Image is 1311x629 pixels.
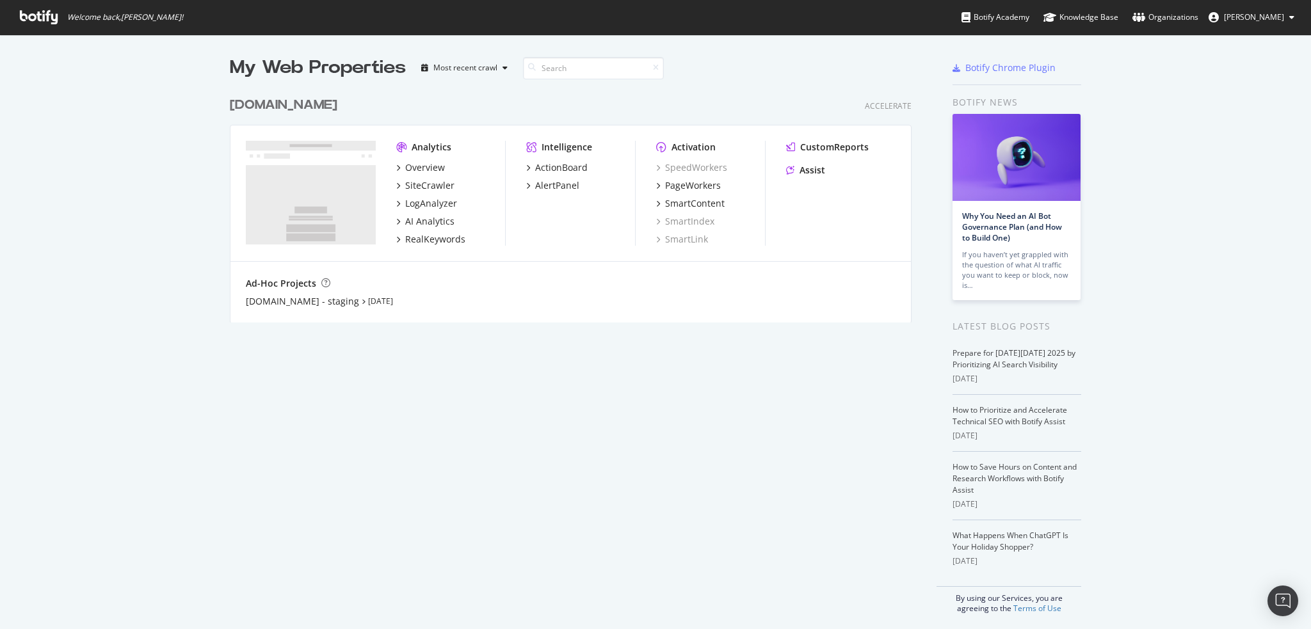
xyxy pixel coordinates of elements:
a: Overview [396,161,445,174]
a: Terms of Use [1013,603,1061,614]
a: AI Analytics [396,215,454,228]
a: SiteCrawler [396,179,454,192]
div: Analytics [412,141,451,154]
a: [DATE] [368,296,393,307]
a: PageWorkers [656,179,721,192]
div: Accelerate [865,100,912,111]
a: Botify Chrome Plugin [953,61,1056,74]
div: [DATE] [953,555,1081,567]
a: How to Prioritize and Accelerate Technical SEO with Botify Assist [953,404,1067,427]
a: Assist [786,164,825,177]
a: [DOMAIN_NAME] [230,96,342,115]
span: Welcome back, [PERSON_NAME] ! [67,12,183,22]
div: [DOMAIN_NAME] [230,96,337,115]
a: [DOMAIN_NAME] - staging [246,295,359,308]
a: AlertPanel [526,179,579,192]
div: RealKeywords [405,233,465,246]
a: What Happens When ChatGPT Is Your Holiday Shopper? [953,530,1068,552]
div: My Web Properties [230,55,406,81]
a: CustomReports [786,141,869,154]
div: ActionBoard [535,161,588,174]
button: [PERSON_NAME] [1198,7,1305,28]
a: ActionBoard [526,161,588,174]
div: Latest Blog Posts [953,319,1081,333]
a: SmartContent [656,197,725,210]
a: LogAnalyzer [396,197,457,210]
a: SmartLink [656,233,708,246]
div: [DATE] [953,373,1081,385]
div: By using our Services, you are agreeing to the [937,586,1081,614]
div: SiteCrawler [405,179,454,192]
img: www.thewhitecompany.com [246,141,376,244]
a: How to Save Hours on Content and Research Workflows with Botify Assist [953,461,1077,495]
div: grid [230,81,922,322]
div: Ad-Hoc Projects [246,277,316,290]
input: Search [523,57,664,79]
a: SmartIndex [656,215,714,228]
div: AlertPanel [535,179,579,192]
div: Organizations [1132,11,1198,24]
img: Why You Need an AI Bot Governance Plan (and How to Build One) [953,114,1081,201]
div: If you haven’t yet grappled with the question of what AI traffic you want to keep or block, now is… [962,250,1071,291]
div: [DATE] [953,498,1081,510]
div: PageWorkers [665,179,721,192]
a: SpeedWorkers [656,161,727,174]
div: Knowledge Base [1043,11,1118,24]
div: Botify Chrome Plugin [965,61,1056,74]
div: Assist [800,164,825,177]
div: Intelligence [542,141,592,154]
div: [DATE] [953,430,1081,442]
a: Why You Need an AI Bot Governance Plan (and How to Build One) [962,211,1062,243]
span: Liam [1224,12,1284,22]
div: SmartContent [665,197,725,210]
div: AI Analytics [405,215,454,228]
div: Overview [405,161,445,174]
div: Open Intercom Messenger [1267,585,1298,616]
div: Botify Academy [961,11,1029,24]
button: Most recent crawl [416,58,513,78]
div: CustomReports [800,141,869,154]
div: LogAnalyzer [405,197,457,210]
div: Most recent crawl [433,64,497,72]
a: RealKeywords [396,233,465,246]
div: Activation [672,141,716,154]
div: Botify news [953,95,1081,109]
a: Prepare for [DATE][DATE] 2025 by Prioritizing AI Search Visibility [953,347,1075,370]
